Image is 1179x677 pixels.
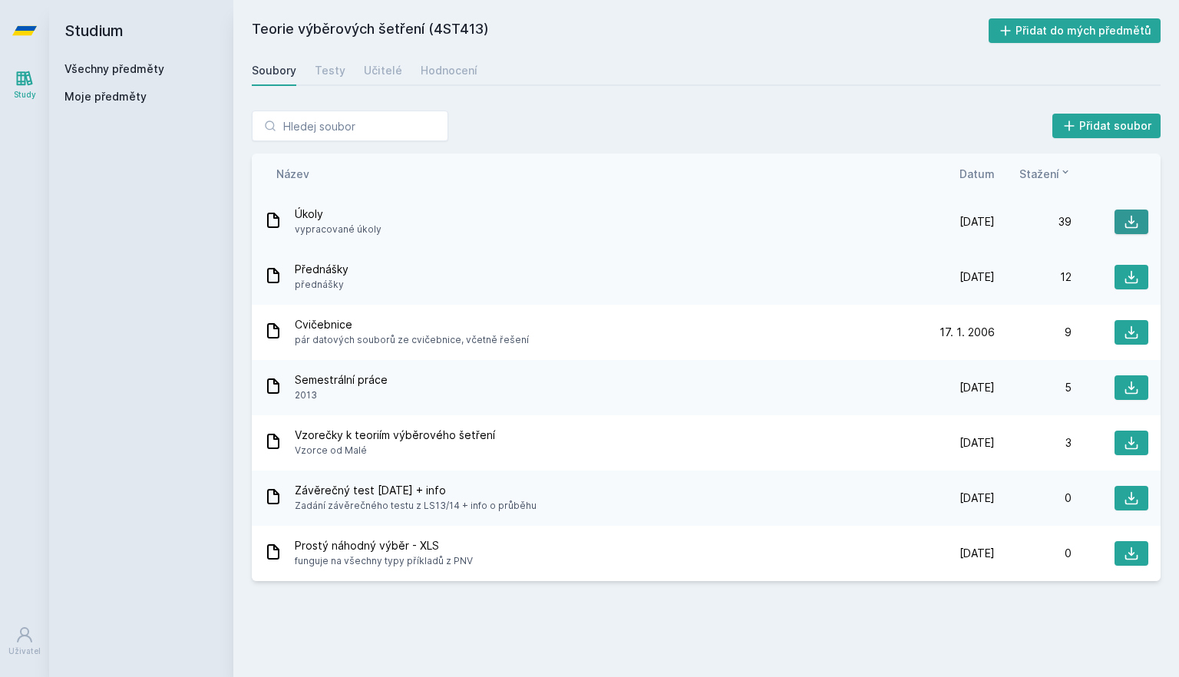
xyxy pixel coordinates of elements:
span: 17. 1. 2006 [940,325,995,340]
span: funguje na všechny typy příkladů z PNV [295,553,473,569]
a: Testy [315,55,345,86]
div: Testy [315,63,345,78]
div: Učitelé [364,63,402,78]
span: Semestrální práce [295,372,388,388]
span: Závěrečný test [DATE] + info [295,483,537,498]
a: Hodnocení [421,55,477,86]
div: 39 [995,214,1072,230]
h2: Teorie výběrových šetření (4ST413) [252,18,989,43]
button: Přidat do mých předmětů [989,18,1161,43]
button: Přidat soubor [1052,114,1161,138]
span: Vzorce od Malé [295,443,495,458]
a: Učitelé [364,55,402,86]
span: Moje předměty [64,89,147,104]
span: Zadání závěrečného testu z LS13/14 + info o průběhu [295,498,537,514]
a: Uživatel [3,618,46,665]
span: Cvičebnice [295,317,529,332]
span: 2013 [295,388,388,403]
div: 5 [995,380,1072,395]
span: [DATE] [959,269,995,285]
span: [DATE] [959,214,995,230]
span: [DATE] [959,380,995,395]
span: Vzorečky k teoriím výběrového šetření [295,428,495,443]
div: Soubory [252,63,296,78]
span: [DATE] [959,546,995,561]
a: Všechny předměty [64,62,164,75]
div: 0 [995,490,1072,506]
button: Stažení [1019,166,1072,182]
span: Úkoly [295,206,381,222]
span: [DATE] [959,490,995,506]
span: Stažení [1019,166,1059,182]
button: Datum [959,166,995,182]
span: [DATE] [959,435,995,451]
span: Prostý náhodný výběr - XLS [295,538,473,553]
div: Uživatel [8,646,41,657]
div: 3 [995,435,1072,451]
div: Study [14,89,36,101]
div: 12 [995,269,1072,285]
a: Soubory [252,55,296,86]
div: 0 [995,546,1072,561]
a: Study [3,61,46,108]
input: Hledej soubor [252,111,448,141]
span: Přednášky [295,262,348,277]
span: pár datových souborů ze cvičebnice, včetně řešení [295,332,529,348]
span: vypracované úkoly [295,222,381,237]
div: Hodnocení [421,63,477,78]
div: 9 [995,325,1072,340]
span: přednášky [295,277,348,292]
button: Název [276,166,309,182]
